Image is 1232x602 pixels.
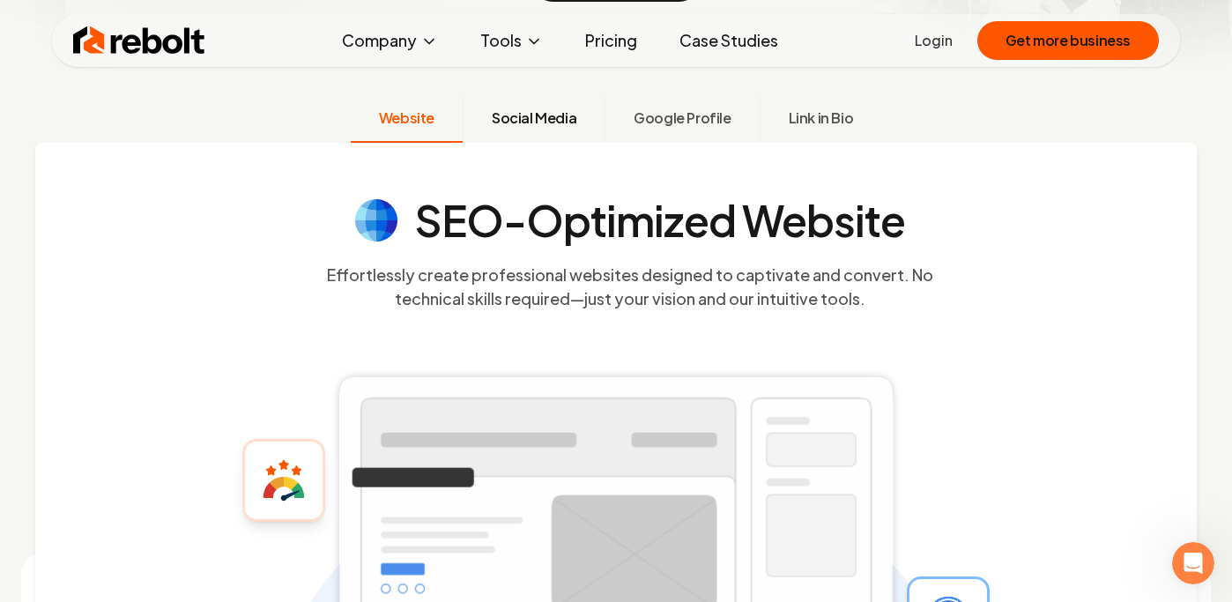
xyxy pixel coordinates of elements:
[415,199,905,242] h4: SEO-Optimized Website
[605,97,759,143] button: Google Profile
[571,23,651,58] a: Pricing
[328,23,452,58] button: Company
[379,108,434,129] span: Website
[463,97,605,143] button: Social Media
[466,23,557,58] button: Tools
[760,97,882,143] button: Link in Bio
[634,108,731,129] span: Google Profile
[351,97,463,143] button: Website
[73,23,205,58] img: Rebolt Logo
[1172,542,1214,584] iframe: Intercom live chat
[789,108,854,129] span: Link in Bio
[665,23,792,58] a: Case Studies
[492,108,576,129] span: Social Media
[977,21,1159,60] button: Get more business
[915,30,953,51] a: Login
